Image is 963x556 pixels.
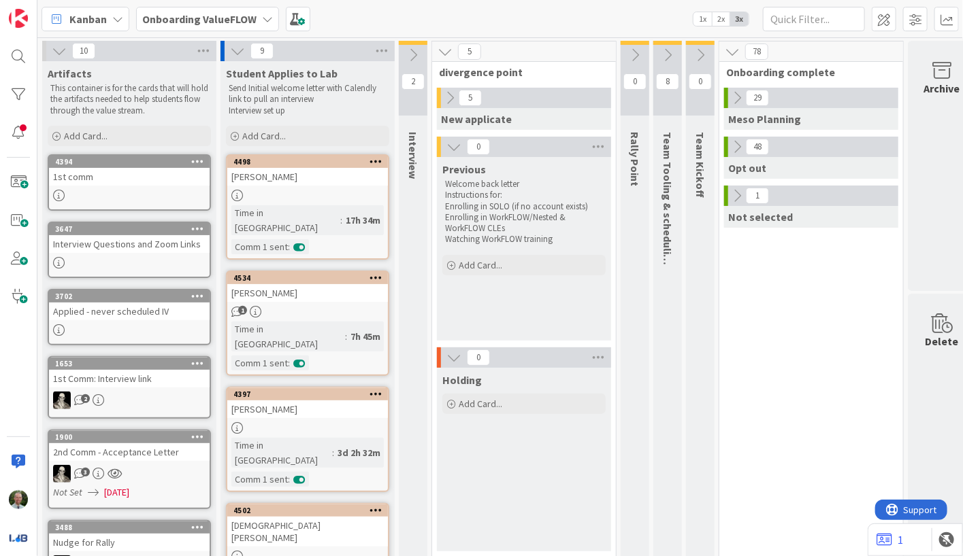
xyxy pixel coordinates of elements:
[238,306,247,315] span: 1
[746,90,769,106] span: 29
[242,130,286,142] span: Add Card...
[445,201,603,212] p: Enrolling in SOLO (if no account exists)
[231,438,332,468] div: Time in [GEOGRAPHIC_DATA]
[467,139,490,155] span: 0
[347,329,384,344] div: 7h 45m
[227,156,388,186] div: 4498[PERSON_NAME]
[55,157,210,167] div: 4394
[48,430,211,509] a: 19002nd Comm - Acceptance LetterWSNot Set[DATE]
[445,212,603,234] p: Enrolling in WorkFLOW/Nested & WorkFLOW CLEs
[49,168,210,186] div: 1st comm
[227,388,388,400] div: 4397
[231,472,288,487] div: Comm 1 sent
[231,205,340,235] div: Time in [GEOGRAPHIC_DATA]
[72,43,95,59] span: 10
[726,65,886,79] span: Onboarding complete
[926,333,959,349] div: Delete
[49,302,210,320] div: Applied - never scheduled IV
[49,156,210,186] div: 43941st comm
[693,12,712,26] span: 1x
[55,224,210,234] div: 3647
[730,12,749,26] span: 3x
[441,112,512,126] span: New applicate
[9,490,28,509] img: SH
[55,432,210,442] div: 1900
[728,161,766,175] span: Opt out
[728,112,801,126] span: Meso Planning
[288,472,290,487] span: :
[250,43,274,59] span: 9
[55,292,210,301] div: 3702
[50,83,208,116] p: This container is for the cards that will hold the artifacts needed to help students flow through...
[445,190,603,201] p: Instructions for:
[49,465,210,483] div: WS
[763,7,865,31] input: Quick Filter...
[728,210,793,224] span: Not selected
[227,272,388,302] div: 4534[PERSON_NAME]
[231,239,288,254] div: Comm 1 sent
[288,355,290,370] span: :
[49,223,210,235] div: 3647
[226,154,389,260] a: 4498[PERSON_NAME]Time in [GEOGRAPHIC_DATA]:17h 34mComm 1 sent:
[693,132,707,198] span: Team Kickoff
[49,431,210,461] div: 19002nd Comm - Acceptance Letter
[712,12,730,26] span: 2x
[29,2,62,18] span: Support
[445,179,603,190] p: Welcome back letter
[55,523,210,532] div: 3488
[656,73,679,90] span: 8
[53,392,71,409] img: WS
[406,132,420,179] span: Interview
[49,392,210,409] div: WS
[227,388,388,418] div: 4397[PERSON_NAME]
[49,235,210,253] div: Interview Questions and Zoom Links
[233,157,388,167] div: 4498
[69,11,107,27] span: Kanban
[689,73,712,90] span: 0
[55,359,210,368] div: 1653
[623,73,647,90] span: 0
[49,358,210,370] div: 1653
[48,67,92,80] span: Artifacts
[459,90,482,106] span: 5
[49,223,210,253] div: 3647Interview Questions and Zoom Links
[442,373,482,387] span: Holding
[467,349,490,366] span: 0
[49,521,210,534] div: 3488
[48,289,211,345] a: 3702Applied - never scheduled IV
[233,273,388,283] div: 4534
[332,445,334,460] span: :
[53,465,71,483] img: WS
[445,234,603,245] p: Watching WorkFLOW training
[227,168,388,186] div: [PERSON_NAME]
[288,239,290,254] span: :
[226,67,338,80] span: Student Applies to Lab
[233,506,388,515] div: 4502
[53,486,82,498] i: Not Set
[233,389,388,399] div: 4397
[227,272,388,284] div: 4534
[48,154,211,211] a: 43941st comm
[49,443,210,461] div: 2nd Comm - Acceptance Letter
[9,528,28,547] img: avatar
[227,284,388,302] div: [PERSON_NAME]
[924,80,960,97] div: Archive
[442,162,486,176] span: Previous
[628,132,642,186] span: Rally Point
[745,44,768,60] span: 78
[746,139,769,155] span: 48
[48,356,211,419] a: 16531st Comm: Interview linkWS
[49,156,210,168] div: 4394
[64,130,108,142] span: Add Card...
[104,485,129,500] span: [DATE]
[49,521,210,551] div: 3488Nudge for Rally
[661,132,674,267] span: Team Tooling & scheduling
[227,504,388,546] div: 4502[DEMOGRAPHIC_DATA][PERSON_NAME]
[226,387,389,492] a: 4397[PERSON_NAME]Time in [GEOGRAPHIC_DATA]:3d 2h 32mComm 1 sent:
[226,271,389,376] a: 4534[PERSON_NAME]Time in [GEOGRAPHIC_DATA]:7h 45mComm 1 sent:
[746,188,769,204] span: 1
[49,431,210,443] div: 1900
[49,290,210,302] div: 3702
[231,355,288,370] div: Comm 1 sent
[9,9,28,28] img: Visit kanbanzone.com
